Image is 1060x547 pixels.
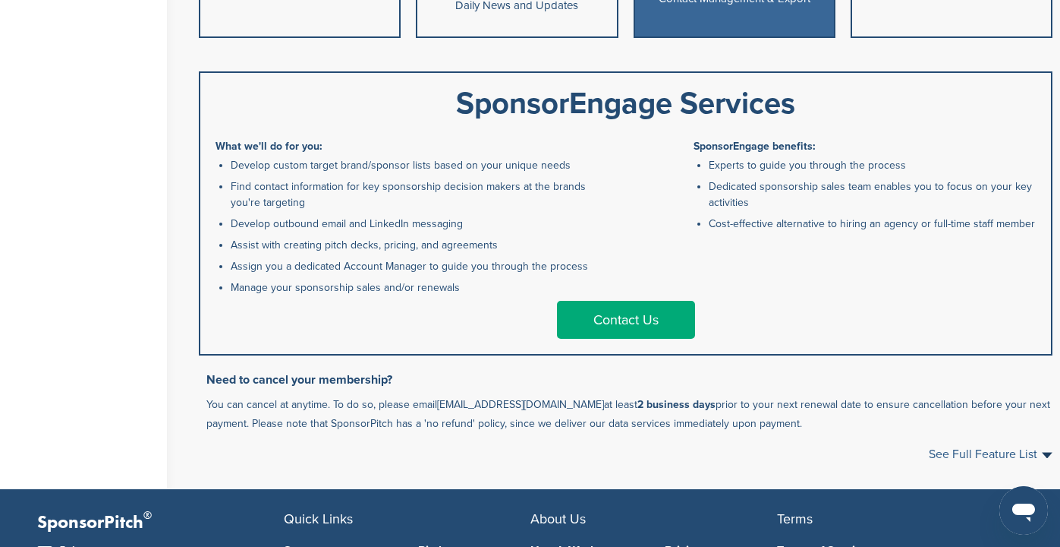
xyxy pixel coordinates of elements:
[231,258,618,274] li: Assign you a dedicated Account Manager to guide you through the process
[215,140,322,153] b: What we'll do for you:
[231,280,618,296] li: Manage your sponsorship sales and/or renewals
[231,179,618,210] li: Find contact information for key sponsorship decision makers at the brands you're targeting
[206,371,1052,389] h3: Need to cancel your membership?
[709,157,1036,173] li: Experts to guide you through the process
[929,448,1052,460] a: See Full Feature List
[206,395,1052,433] p: You can cancel at anytime. To do so, please email at least prior to your next renewal date to ens...
[215,88,1036,119] div: SponsorEngage Services
[557,301,695,339] a: Contact Us
[777,511,813,527] span: Terms
[231,237,618,253] li: Assist with creating pitch decks, pricing, and agreements
[709,216,1036,232] li: Cost-effective alternative to hiring an agency or full-time staff member
[284,511,353,527] span: Quick Links
[231,157,618,173] li: Develop custom target brand/sponsor lists based on your unique needs
[231,216,618,232] li: Develop outbound email and LinkedIn messaging
[530,511,586,527] span: About Us
[694,140,816,153] b: SponsorEngage benefits:
[37,512,284,534] p: SponsorPitch
[437,398,604,411] a: [EMAIL_ADDRESS][DOMAIN_NAME]
[637,398,716,411] b: 2 business days
[143,506,152,525] span: ®
[709,179,1036,210] li: Dedicated sponsorship sales team enables you to focus on your key activities
[999,486,1048,535] iframe: Button to launch messaging window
